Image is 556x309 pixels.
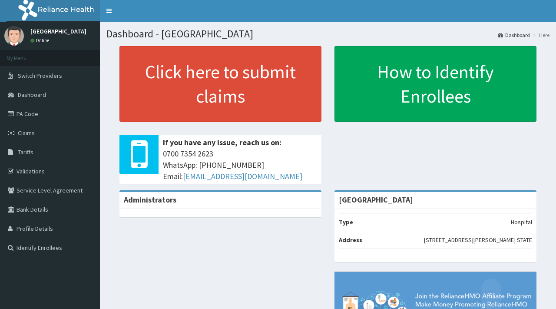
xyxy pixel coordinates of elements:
[498,31,530,39] a: Dashboard
[124,195,176,205] b: Administrators
[106,28,549,40] h1: Dashboard - [GEOGRAPHIC_DATA]
[30,37,51,43] a: Online
[163,148,317,182] span: 0700 7354 2623 WhatsApp: [PHONE_NUMBER] Email:
[183,171,302,181] a: [EMAIL_ADDRESS][DOMAIN_NAME]
[18,148,33,156] span: Tariffs
[339,218,353,226] b: Type
[119,46,321,122] a: Click here to submit claims
[511,218,532,226] p: Hospital
[30,28,86,34] p: [GEOGRAPHIC_DATA]
[163,137,281,147] b: If you have any issue, reach us on:
[339,236,362,244] b: Address
[339,195,413,205] strong: [GEOGRAPHIC_DATA]
[18,129,35,137] span: Claims
[531,31,549,39] li: Here
[18,91,46,99] span: Dashboard
[334,46,536,122] a: How to Identify Enrollees
[4,26,24,46] img: User Image
[424,236,532,244] p: [STREET_ADDRESS][PERSON_NAME] STATE
[18,72,62,80] span: Switch Providers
